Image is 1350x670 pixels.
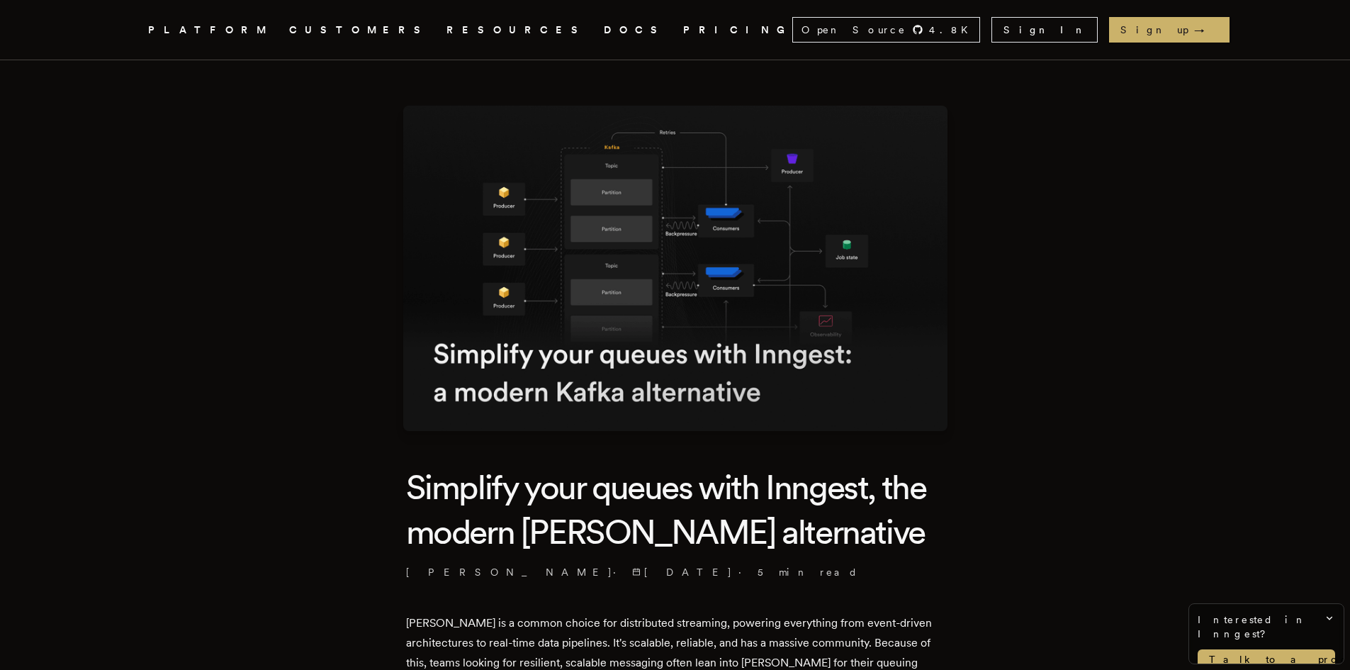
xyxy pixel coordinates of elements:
[446,21,587,39] button: RESOURCES
[632,565,733,579] span: [DATE]
[758,565,858,579] span: 5 min read
[991,17,1098,43] a: Sign In
[148,21,272,39] button: PLATFORM
[406,465,945,554] h1: Simplify your queues with Inngest, the modern [PERSON_NAME] alternative
[406,565,945,579] p: [PERSON_NAME] · ·
[289,21,429,39] a: CUSTOMERS
[929,23,977,37] span: 4.8 K
[604,21,666,39] a: DOCS
[1198,613,1335,641] span: Interested in Inngest?
[403,106,947,431] img: Featured image for Simplify your queues with Inngest, the modern Kafka alternative blog post
[1194,23,1218,37] span: →
[683,21,792,39] a: PRICING
[1198,649,1335,669] a: Talk to a product expert
[1109,17,1230,43] a: Sign up
[801,23,906,37] span: Open Source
